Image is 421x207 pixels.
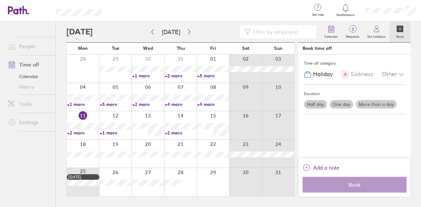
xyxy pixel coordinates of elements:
div: Book time off [303,46,332,51]
label: Requests [342,33,363,39]
a: +4 more [165,101,197,107]
a: +2 more [132,101,164,107]
label: One day [330,100,353,109]
span: Tue [112,46,119,51]
div: [DATE] [68,175,98,179]
a: +1 more [67,101,99,107]
a: +2 more [165,130,197,136]
a: +5 more [197,73,229,79]
a: +2 more [67,130,99,136]
span: Fri [210,46,216,51]
span: Book [307,182,402,188]
span: Add a note [313,162,339,173]
span: Sun [274,46,283,51]
span: 0 [342,27,363,32]
span: Wed [143,46,153,51]
a: Notifications [335,3,357,17]
button: Add a note [303,162,339,173]
a: +4 more [197,101,229,107]
span: Holiday [313,71,333,78]
span: Sickness [351,71,373,78]
a: +2 more [165,73,197,79]
a: +1 more [132,73,164,79]
div: Duration [304,89,405,99]
span: Thu [177,46,185,51]
a: Tools [3,97,56,111]
a: People [3,40,56,53]
label: My holidays [363,33,389,39]
a: Settings [3,116,56,129]
label: Half day [304,100,327,109]
div: Time off category [304,58,405,68]
label: Book [392,33,408,39]
span: Mon [78,46,88,51]
span: Sat [242,46,249,51]
label: Calendar [320,33,342,39]
a: Book [389,21,410,42]
a: Calendar [3,71,56,82]
a: Time off [3,58,56,71]
span: Get help [307,13,329,17]
button: [DATE] [157,27,186,37]
label: More than a day [356,100,397,109]
a: Calendar [320,21,342,42]
a: +5 more [100,101,132,107]
button: Book [303,177,407,193]
a: +1 more [100,130,132,136]
span: Notifications [335,13,357,17]
a: History [3,82,56,92]
a: 0Requests [342,21,363,42]
a: My holidays [363,21,389,42]
input: Filter by employee [251,26,312,38]
div: Other [382,68,405,81]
